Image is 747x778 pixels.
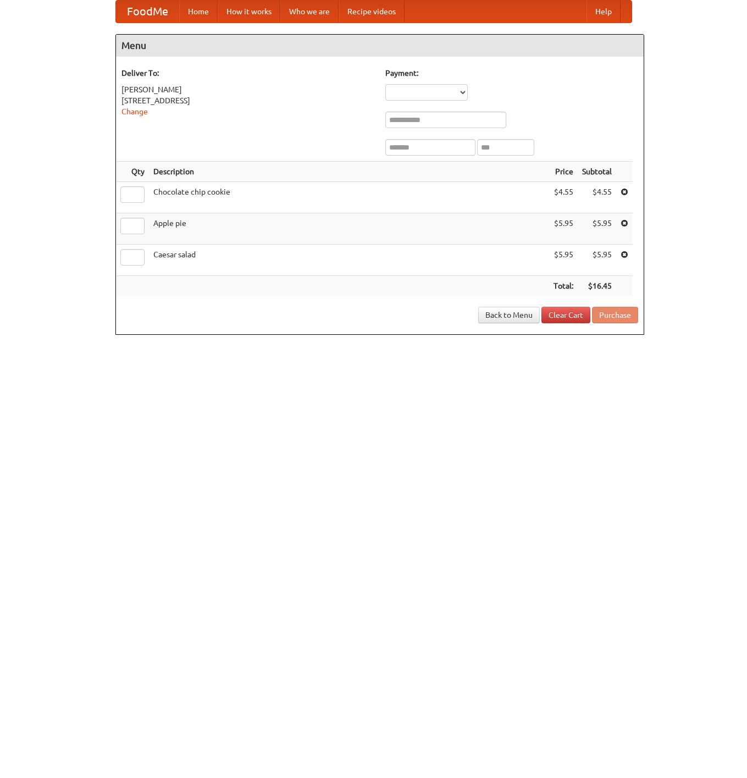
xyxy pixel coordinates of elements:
[218,1,280,23] a: How it works
[179,1,218,23] a: Home
[149,245,549,276] td: Caesar salad
[549,276,578,296] th: Total:
[280,1,339,23] a: Who we are
[592,307,638,323] button: Purchase
[478,307,540,323] a: Back to Menu
[541,307,590,323] a: Clear Cart
[549,182,578,213] td: $4.55
[578,245,616,276] td: $5.95
[116,1,179,23] a: FoodMe
[578,213,616,245] td: $5.95
[121,107,148,116] a: Change
[586,1,621,23] a: Help
[121,84,374,95] div: [PERSON_NAME]
[549,245,578,276] td: $5.95
[549,213,578,245] td: $5.95
[578,182,616,213] td: $4.55
[385,68,638,79] h5: Payment:
[549,162,578,182] th: Price
[116,162,149,182] th: Qty
[149,213,549,245] td: Apple pie
[121,68,374,79] h5: Deliver To:
[149,182,549,213] td: Chocolate chip cookie
[578,162,616,182] th: Subtotal
[578,276,616,296] th: $16.45
[116,35,644,57] h4: Menu
[121,95,374,106] div: [STREET_ADDRESS]
[339,1,405,23] a: Recipe videos
[149,162,549,182] th: Description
